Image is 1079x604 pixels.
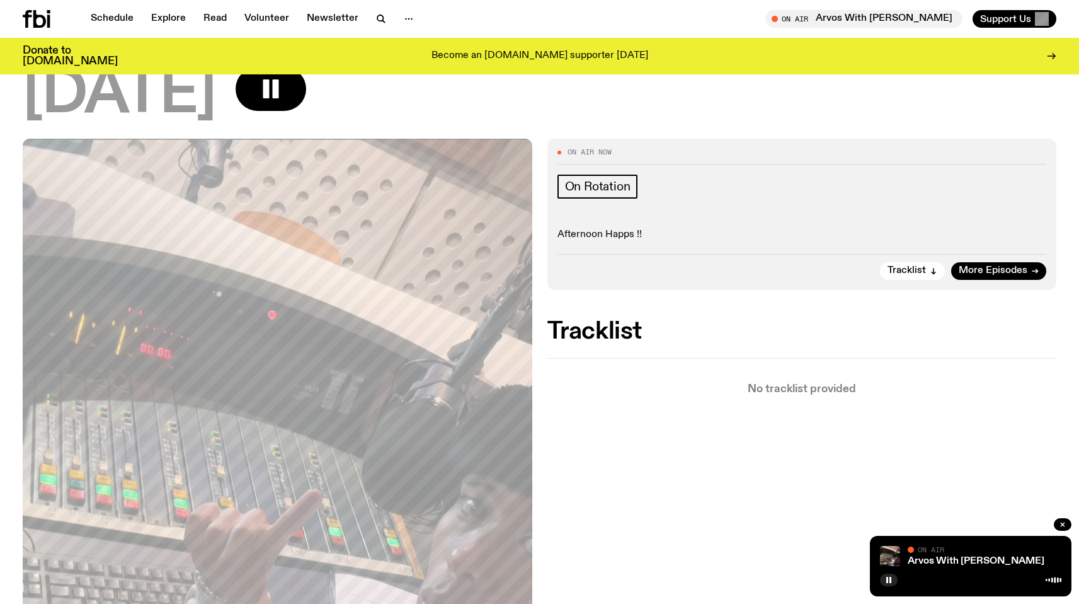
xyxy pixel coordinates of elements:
[959,266,1027,276] span: More Episodes
[557,229,1047,241] p: Afternoon Happs !!
[908,556,1044,566] a: Arvos With [PERSON_NAME]
[918,545,944,554] span: On Air
[568,149,612,156] span: On Air Now
[765,10,962,28] button: On AirArvos With [PERSON_NAME]
[557,175,638,199] a: On Rotation
[547,384,1057,395] p: No tracklist provided
[565,180,631,194] span: On Rotation
[547,320,1057,343] h2: Tracklist
[980,13,1031,25] span: Support Us
[237,10,297,28] a: Volunteer
[144,10,193,28] a: Explore
[888,266,926,276] span: Tracklist
[951,262,1046,280] a: More Episodes
[431,50,648,62] p: Become an [DOMAIN_NAME] supporter [DATE]
[973,10,1056,28] button: Support Us
[299,10,366,28] a: Newsletter
[196,10,234,28] a: Read
[880,262,945,280] button: Tracklist
[83,10,141,28] a: Schedule
[23,67,215,124] span: [DATE]
[23,45,118,67] h3: Donate to [DOMAIN_NAME]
